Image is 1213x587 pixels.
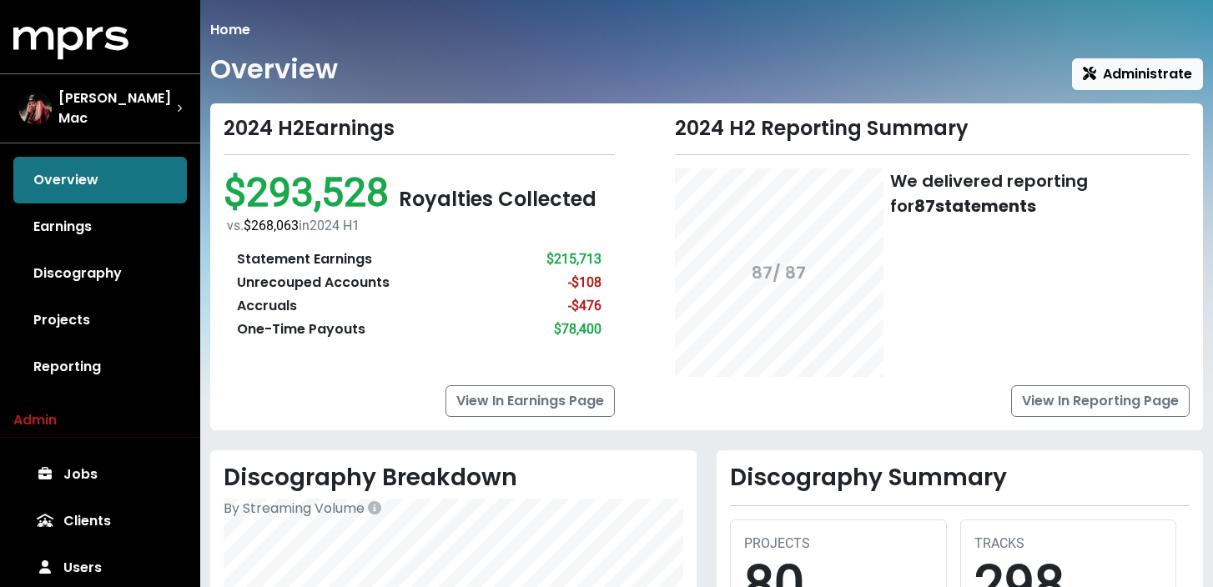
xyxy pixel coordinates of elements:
[568,273,601,293] div: -$108
[675,117,1190,141] div: 2024 H2 Reporting Summary
[399,185,596,213] span: Royalties Collected
[224,168,399,216] span: $293,528
[13,297,187,344] a: Projects
[244,218,299,233] span: $268,063
[568,296,601,316] div: -$476
[224,117,615,141] div: 2024 H2 Earnings
[13,203,187,250] a: Earnings
[914,194,1036,218] b: 87 statements
[18,92,52,125] img: The selected account / producer
[445,385,615,417] a: View In Earnings Page
[1083,64,1192,83] span: Administrate
[210,53,338,85] h1: Overview
[13,33,128,52] a: mprs logo
[744,534,933,554] div: PROJECTS
[13,498,187,544] a: Clients
[227,216,615,236] div: vs. in 2024 H1
[546,249,601,269] div: $215,713
[1072,58,1203,90] button: Administrate
[210,20,1203,40] nav: breadcrumb
[58,88,177,128] span: [PERSON_NAME] Mac
[237,249,372,269] div: Statement Earnings
[13,451,187,498] a: Jobs
[890,168,1190,218] div: We delivered reporting for
[237,273,390,293] div: Unrecouped Accounts
[237,296,297,316] div: Accruals
[224,499,365,518] span: By Streaming Volume
[1011,385,1190,417] a: View In Reporting Page
[13,250,187,297] a: Discography
[13,344,187,390] a: Reporting
[210,20,250,40] li: Home
[554,319,601,339] div: $78,400
[974,534,1163,554] div: TRACKS
[224,464,683,492] h2: Discography Breakdown
[237,319,365,339] div: One-Time Payouts
[730,464,1190,492] h2: Discography Summary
